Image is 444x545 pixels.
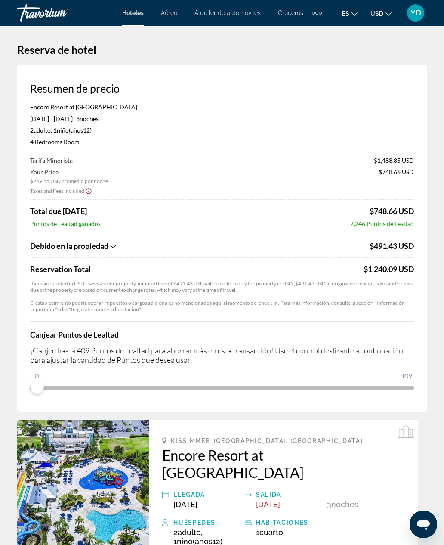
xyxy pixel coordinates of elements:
p: ¡Canjee hasta 409 Puntos de Lealtad para ahorrar más en esta transacción! Use el control deslizan... [30,346,414,365]
h1: Reserva de hotel [17,43,427,56]
span: , 1 [51,127,92,134]
a: Hoteles [122,9,144,16]
span: Adulto [178,528,201,537]
p: Encore Resort at [GEOGRAPHIC_DATA] [30,103,414,111]
a: Aéreo [161,9,177,16]
span: noches [80,115,99,122]
span: Cuarto [259,528,283,537]
span: 2 [173,528,201,537]
span: YD [410,9,421,17]
div: Llegada [173,489,240,500]
span: $249.55 USD promedio por noche [30,178,108,184]
p: Rates are quoted in USD. Taxes and/or property-imposed fees of $491.43 USD will be collected by t... [30,280,414,293]
button: User Menu [404,4,427,22]
div: habitaciones [256,517,323,528]
button: Extra navigation items [312,6,322,20]
span: Adulto [34,127,51,134]
button: Show Taxes and Fees disclaimer [85,187,92,195]
span: Kissimmee, [GEOGRAPHIC_DATA], [GEOGRAPHIC_DATA] [171,437,363,444]
a: Cruceros [278,9,303,16]
span: Taxes and Fees Included [30,188,84,194]
span: 2 [30,127,51,134]
span: noches [331,500,358,509]
div: Salida [256,489,323,500]
span: $491.43 USD [370,241,414,251]
span: ngx-slider [30,380,44,394]
span: USD [370,10,383,17]
p: 4 Bedrooms Room [30,138,414,146]
h4: Canjear Puntos de Lealtad [30,330,414,339]
span: [DATE] [173,500,197,509]
a: Encore Resort at [GEOGRAPHIC_DATA] [162,446,405,481]
span: Años [71,127,83,134]
div: $1,240.09 USD [364,264,414,274]
span: 3 [76,115,80,122]
span: 409 [399,371,413,381]
span: es [342,10,349,17]
span: $748.66 USD [379,168,414,184]
iframe: Button to launch messaging window [410,511,437,538]
button: Show Taxes and Fees breakdown [30,241,367,251]
a: Travorium [17,2,103,24]
h3: Resumen de precio [30,82,414,95]
span: Reservation Total [30,264,361,274]
span: Puntos de Lealtad ganados [30,220,101,227]
span: Niño [57,127,69,134]
span: Total due [DATE] [30,206,87,216]
span: ( 12) [57,127,92,134]
div: Huéspedes [173,517,240,528]
ngx-slider: ngx-slider [30,386,414,388]
span: 3 [327,500,331,509]
button: Change language [342,7,358,20]
button: Show Taxes and Fees breakdown [30,186,92,195]
span: $1,488.85 USD [374,157,414,164]
span: 2,246 Puntos de Lealtad [350,220,414,227]
span: 0 [34,371,40,381]
span: $748.66 USD [370,206,414,216]
p: El establecimiento podría cobrar impuestos o cargos adicionales no mencionados aquí al momento de... [30,300,414,313]
span: [DATE] [256,500,280,509]
span: 1 [256,528,283,537]
p: [DATE] - [DATE] - [30,115,414,122]
span: Tarifa Minorista [30,157,73,164]
a: Alquiler de automóviles [194,9,261,16]
span: Your Price [30,168,108,176]
span: Debido en la propiedad [30,241,108,251]
button: Change currency [370,7,392,20]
